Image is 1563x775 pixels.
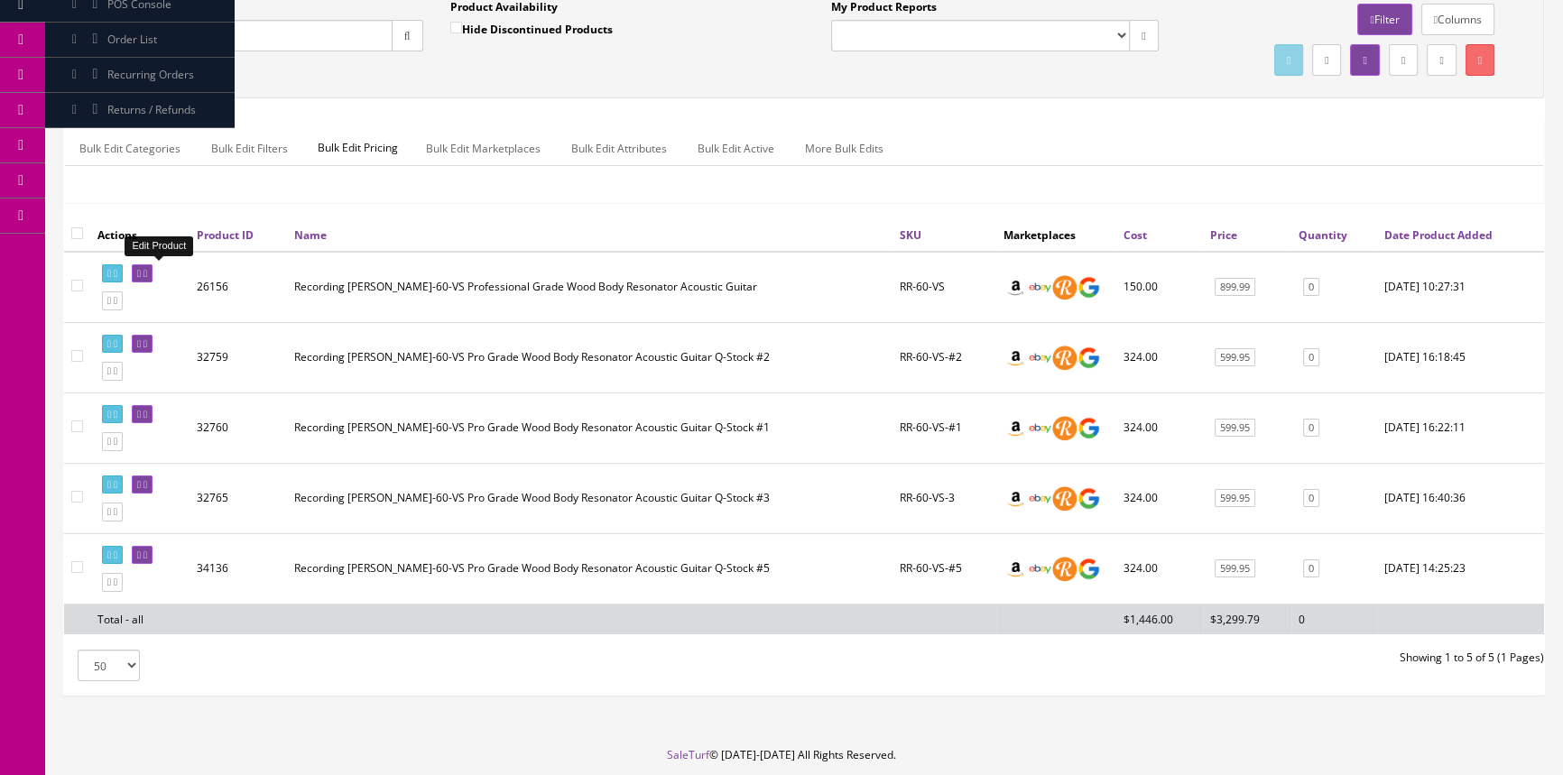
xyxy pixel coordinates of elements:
td: 2023-01-23 16:18:45 [1377,322,1544,392]
a: Columns [1421,4,1494,35]
td: 324.00 [1116,533,1203,604]
a: 0 [1303,278,1319,297]
td: 2021-02-12 10:27:31 [1377,252,1544,323]
img: google_shopping [1077,346,1101,370]
a: 0 [1303,559,1319,578]
img: google_shopping [1077,557,1101,581]
td: RR-60-VS-#2 [892,322,996,392]
a: Bulk Edit Marketplaces [412,131,555,166]
span: Recurring Orders [107,67,194,82]
td: Recording King RR-60-VS Pro Grade Wood Body Resonator Acoustic Guitar Q-Stock #5 [287,533,892,604]
td: RR-60-VS [892,252,996,323]
td: 324.00 [1116,322,1203,392]
a: Product ID [197,227,254,243]
td: RR-60-VS-#1 [892,392,996,463]
img: amazon [1003,557,1028,581]
td: Recording King RR-60-VS Pro Grade Wood Body Resonator Acoustic Guitar Q-Stock #2 [287,322,892,392]
td: 32759 [190,322,287,392]
a: Date Product Added [1384,227,1493,243]
td: Total - all [90,604,190,634]
label: Hide Discontinued Products [450,20,613,38]
a: 0 [1303,348,1319,367]
img: google_shopping [1077,416,1101,440]
a: Recurring Orders [45,58,235,93]
a: More Bulk Edits [791,131,898,166]
img: reverb [1052,275,1077,300]
a: Price [1210,227,1237,243]
span: Bulk Edit Pricing [304,131,412,165]
div: Showing 1 to 5 of 5 (1 Pages) [804,650,1558,666]
img: ebay [1028,557,1052,581]
a: 599.95 [1215,419,1255,438]
span: Returns / Refunds [107,102,196,117]
img: reverb [1052,346,1077,370]
a: 899.99 [1215,278,1255,297]
th: Marketplaces [996,218,1116,251]
td: 32760 [190,392,287,463]
img: amazon [1003,416,1028,440]
td: RR-60-VS-#5 [892,533,996,604]
td: Recording King RR-60-VS Pro Grade Wood Body Resonator Acoustic Guitar Q-Stock #3 [287,463,892,533]
td: 2023-01-23 16:22:11 [1377,392,1544,463]
img: amazon [1003,486,1028,511]
td: 26156 [190,252,287,323]
div: Edit Product [125,236,193,255]
a: 0 [1303,419,1319,438]
span: Order List [107,32,157,47]
td: 150.00 [1116,252,1203,323]
td: RR-60-VS-3 [892,463,996,533]
td: $1,446.00 [1116,604,1203,634]
td: $3,299.79 [1203,604,1291,634]
td: 2023-01-23 16:40:36 [1377,463,1544,533]
a: Bulk Edit Attributes [557,131,681,166]
th: Actions [90,218,190,251]
td: 0 [1291,604,1377,634]
img: reverb [1052,557,1077,581]
a: 599.95 [1215,489,1255,508]
td: Recording King RR-60-VS Professional Grade Wood Body Resonator Acoustic Guitar [287,252,892,323]
img: google_shopping [1077,486,1101,511]
td: 324.00 [1116,392,1203,463]
img: amazon [1003,346,1028,370]
a: 0 [1303,489,1319,508]
a: Cost [1124,227,1147,243]
a: Order List [45,23,235,58]
input: Search [96,20,393,51]
a: Filter [1357,4,1411,35]
td: 32765 [190,463,287,533]
img: ebay [1028,416,1052,440]
img: google_shopping [1077,275,1101,300]
a: Returns / Refunds [45,93,235,128]
img: ebay [1028,346,1052,370]
a: Bulk Edit Active [683,131,789,166]
input: Hide Discontinued Products [450,22,462,33]
img: amazon [1003,275,1028,300]
a: SKU [900,227,921,243]
td: 2023-05-22 14:25:23 [1377,533,1544,604]
img: reverb [1052,486,1077,511]
a: 599.95 [1215,559,1255,578]
a: Quantity [1299,227,1347,243]
a: Bulk Edit Categories [65,131,195,166]
img: reverb [1052,416,1077,440]
td: Recording King RR-60-VS Pro Grade Wood Body Resonator Acoustic Guitar Q-Stock #1 [287,392,892,463]
img: ebay [1028,486,1052,511]
a: Name [294,227,327,243]
td: 324.00 [1116,463,1203,533]
a: 599.95 [1215,348,1255,367]
td: 34136 [190,533,287,604]
img: ebay [1028,275,1052,300]
a: SaleTurf [667,747,709,762]
a: Bulk Edit Filters [197,131,302,166]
